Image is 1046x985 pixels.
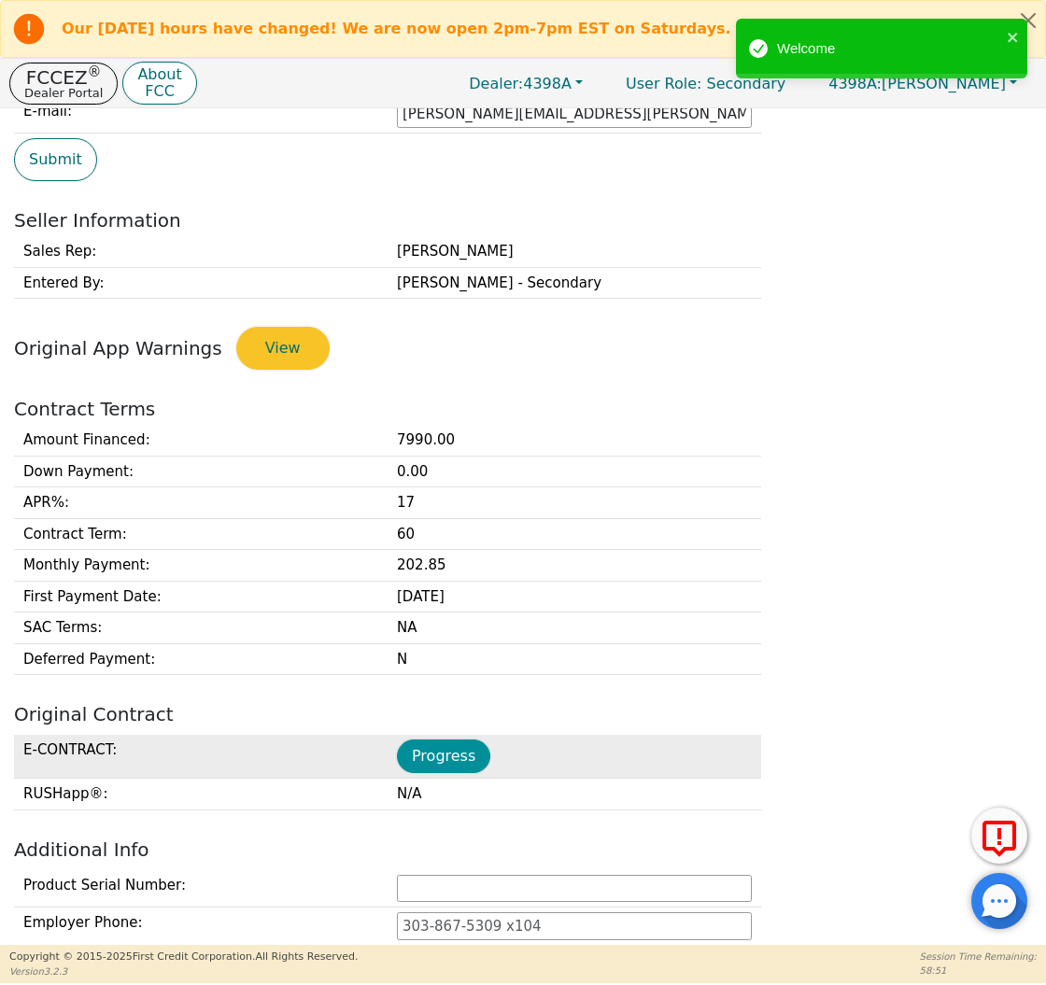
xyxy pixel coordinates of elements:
[14,870,388,908] td: Product Serial Number:
[388,612,761,644] td: NA
[236,327,330,370] button: View
[971,808,1027,864] button: Report Error to FCC
[828,75,1006,92] span: [PERSON_NAME]
[137,84,181,99] p: FCC
[388,487,761,519] td: 17
[828,75,882,92] span: 4398A:
[14,550,388,582] td: Monthly Payment :
[24,87,103,99] p: Dealer Portal
[388,267,761,299] td: [PERSON_NAME] - Secondary
[469,75,572,92] span: 4398A
[14,398,1032,420] h2: Contract Terms
[777,38,1001,60] div: Welcome
[14,838,1032,861] h2: Additional Info
[397,912,752,940] input: 303-867-5309 x104
[24,68,103,87] p: FCCEZ
[137,67,181,82] p: About
[388,425,761,456] td: 7990.00
[14,487,388,519] td: APR% :
[388,456,761,487] td: 0.00
[1011,1,1045,39] button: Close alert
[388,643,761,675] td: N
[9,950,358,965] p: Copyright © 2015- 2025 First Credit Corporation.
[607,65,804,102] p: Secondary
[14,581,388,612] td: First Payment Date :
[14,518,388,550] td: Contract Term :
[14,95,388,134] td: E-mail:
[62,20,731,37] b: Our [DATE] hours have changed! We are now open 2pm-7pm EST on Saturdays.
[469,75,523,92] span: Dealer:
[14,456,388,487] td: Down Payment :
[14,703,1032,725] h2: Original Contract
[626,75,701,92] span: User Role :
[14,138,97,181] button: Submit
[14,267,388,299] td: Entered By:
[122,62,196,106] button: AboutFCC
[14,425,388,456] td: Amount Financed :
[388,779,761,810] td: N/A
[9,964,358,978] p: Version 3.2.3
[88,63,102,80] sup: ®
[14,236,388,267] td: Sales Rep:
[388,581,761,612] td: [DATE]
[397,739,490,773] button: Progress
[14,643,388,675] td: Deferred Payment :
[449,69,602,98] button: Dealer:4398A
[14,337,222,359] span: Original App Warnings
[14,612,388,644] td: SAC Terms :
[388,236,761,267] td: [PERSON_NAME]
[255,950,358,963] span: All Rights Reserved.
[14,908,388,946] td: Employer Phone:
[14,779,388,810] td: RUSHapp® :
[14,735,388,779] td: E-CONTRACT :
[9,63,118,105] button: FCCEZ®Dealer Portal
[607,65,804,102] a: User Role: Secondary
[388,550,761,582] td: 202.85
[14,209,1032,232] h2: Seller Information
[920,950,1037,964] p: Session Time Remaining:
[1007,26,1020,48] button: close
[920,964,1037,978] p: 58:51
[388,518,761,550] td: 60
